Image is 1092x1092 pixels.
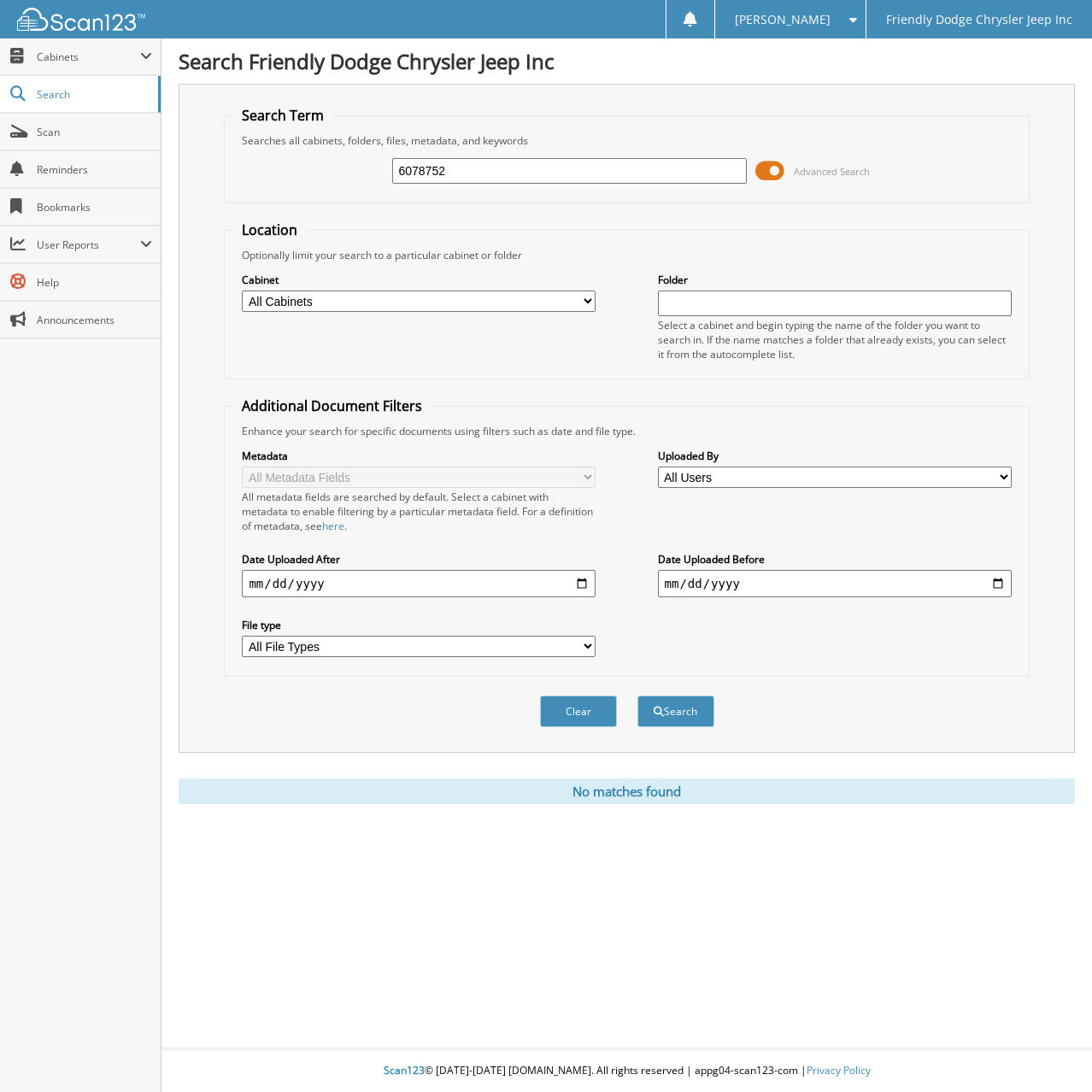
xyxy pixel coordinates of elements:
[37,200,152,214] span: Bookmarks
[233,248,1019,262] div: Optionally limit your search to a particular cabinet or folder
[37,275,152,290] span: Help
[637,696,714,727] button: Search
[322,519,344,533] a: here
[233,106,332,125] legend: Search Term
[37,50,140,64] span: Cabinets
[161,1050,1092,1092] div: © [DATE]-[DATE] [DOMAIN_NAME]. All rights reserved | appg04-scan123-com |
[37,87,150,102] span: Search
[735,15,831,25] span: [PERSON_NAME]
[242,273,596,287] label: Cabinet
[886,15,1072,25] span: Friendly Dodge Chrysler Jeep Inc
[233,424,1019,438] div: Enhance your search for specific documents using filters such as date and file type.
[807,1063,871,1077] a: Privacy Policy
[658,570,1012,597] input: end
[658,318,1012,361] div: Select a cabinet and begin typing the name of the folder you want to search in. If the name match...
[233,220,306,239] legend: Location
[242,449,596,463] label: Metadata
[794,165,870,178] span: Advanced Search
[242,552,596,567] label: Date Uploaded After
[658,449,1012,463] label: Uploaded By
[179,778,1075,804] div: No matches found
[37,238,140,252] span: User Reports
[37,313,152,327] span: Announcements
[17,8,145,31] img: scan123-logo-white.svg
[233,396,431,415] legend: Additional Document Filters
[179,47,1075,75] h1: Search Friendly Dodge Chrysler Jeep Inc
[233,133,1019,148] div: Searches all cabinets, folders, files, metadata, and keywords
[37,162,152,177] span: Reminders
[658,552,1012,567] label: Date Uploaded Before
[242,490,596,533] div: All metadata fields are searched by default. Select a cabinet with metadata to enable filtering b...
[242,570,596,597] input: start
[37,125,152,139] span: Scan
[242,618,596,632] label: File type
[658,273,1012,287] label: Folder
[540,696,617,727] button: Clear
[384,1063,425,1077] span: Scan123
